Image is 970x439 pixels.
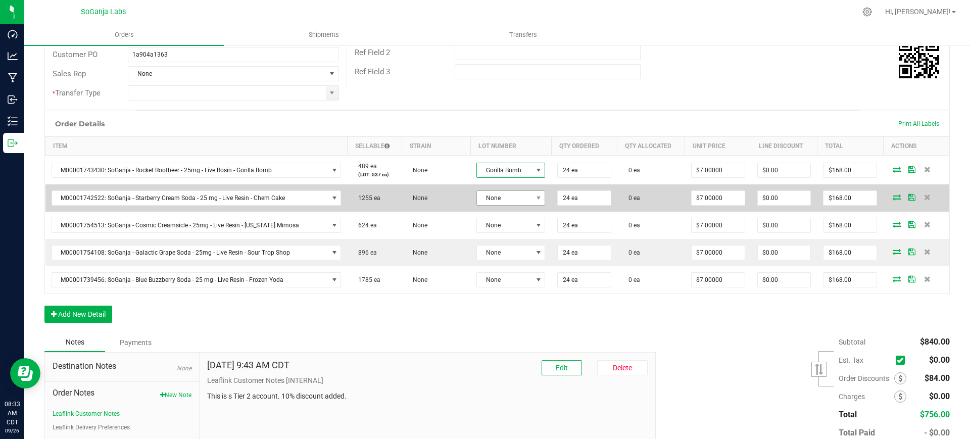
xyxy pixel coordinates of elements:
[470,137,551,156] th: Lot Number
[899,38,939,78] qrcode: 00004801
[408,194,427,202] span: None
[904,276,919,282] span: Save Order Detail
[623,276,640,283] span: 0 ea
[53,88,101,97] span: Transfer Type
[52,273,328,287] span: M00001739456: SoGanja - Blue Buzzberry Soda - 25 mg - Live Resin - Frozen Yoda
[597,360,648,375] button: Delete
[55,120,105,128] h1: Order Details
[924,428,950,437] span: - $0.00
[347,137,402,156] th: Sellable
[52,218,342,233] span: NO DATA FOUND
[623,194,640,202] span: 0 ea
[52,163,342,178] span: NO DATA FOUND
[861,7,874,17] div: Manage settings
[823,246,877,260] input: 0
[8,116,18,126] inline-svg: Inventory
[8,73,18,83] inline-svg: Manufacturing
[207,391,648,402] p: This is s Tier 2 account. 10% discount added.
[52,218,328,232] span: M00001754513: SoGanja - Cosmic Creamsicle - 25mg - Live Resin - [US_STATE] Mimosa
[558,218,611,232] input: 0
[613,364,632,372] span: Delete
[408,249,427,256] span: None
[758,273,811,287] input: 0
[53,409,120,418] button: Leaflink Customer Notes
[44,306,112,323] button: Add New Detail
[839,393,894,401] span: Charges
[45,137,348,156] th: Item
[919,221,935,227] span: Delete Order Detail
[692,273,745,287] input: 0
[823,273,877,287] input: 0
[558,191,611,205] input: 0
[5,400,20,427] p: 08:33 AM CDT
[919,166,935,172] span: Delete Order Detail
[898,120,939,127] span: Print All Labels
[883,137,949,156] th: Actions
[101,30,148,39] span: Orders
[929,355,950,365] span: $0.00
[904,194,919,200] span: Save Order Detail
[207,375,648,386] p: Leaflink Customer Notes [INTERNAL]
[353,222,377,229] span: 624 ea
[617,137,685,156] th: Qty Allocated
[477,191,532,205] span: None
[53,69,86,78] span: Sales Rep
[920,337,950,347] span: $840.00
[839,374,894,382] span: Order Discounts
[408,222,427,229] span: None
[353,276,380,283] span: 1785 ea
[353,249,377,256] span: 896 ea
[52,246,328,260] span: M00001754108: SoGanja - Galactic Grape Soda - 25mg - Live Resin - Sour Trop Shop
[692,246,745,260] input: 0
[52,245,342,260] span: NO DATA FOUND
[5,427,20,434] p: 09/26
[353,171,396,178] p: (LOT: 537 ea)
[920,410,950,419] span: $756.00
[839,338,865,346] span: Subtotal
[8,138,18,148] inline-svg: Outbound
[623,222,640,229] span: 0 ea
[685,137,751,156] th: Unit Price
[105,333,166,352] div: Payments
[8,94,18,105] inline-svg: Inbound
[692,191,745,205] input: 0
[817,137,883,156] th: Total
[919,249,935,255] span: Delete Order Detail
[823,218,877,232] input: 0
[477,273,532,287] span: None
[10,358,40,388] iframe: Resource center
[839,356,892,364] span: Est. Tax
[623,167,640,174] span: 0 ea
[496,30,551,39] span: Transfers
[551,137,617,156] th: Qty Ordered
[823,191,877,205] input: 0
[402,137,470,156] th: Strain
[295,30,353,39] span: Shipments
[477,218,532,232] span: None
[758,163,811,177] input: 0
[925,373,950,383] span: $84.00
[477,246,532,260] span: None
[904,249,919,255] span: Save Order Detail
[885,8,951,16] span: Hi, [PERSON_NAME]!
[558,273,611,287] input: 0
[823,163,877,177] input: 0
[758,191,811,205] input: 0
[623,249,640,256] span: 0 ea
[556,364,568,372] span: Edit
[899,38,939,78] img: Scan me!
[839,410,857,419] span: Total
[692,163,745,177] input: 0
[53,387,191,399] span: Order Notes
[896,354,909,367] span: Calculate excise tax
[8,29,18,39] inline-svg: Dashboard
[929,392,950,401] span: $0.00
[53,360,191,372] span: Destination Notes
[904,221,919,227] span: Save Order Detail
[692,218,745,232] input: 0
[355,48,390,57] span: Ref Field 2
[44,333,105,352] div: Notes
[477,163,532,177] span: Gorilla Bomb
[408,167,427,174] span: None
[8,51,18,61] inline-svg: Analytics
